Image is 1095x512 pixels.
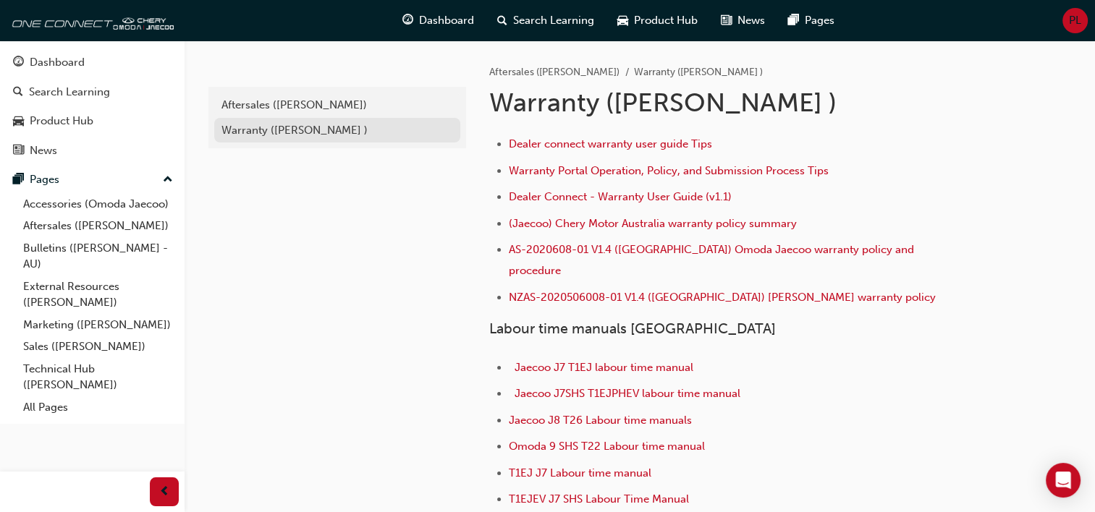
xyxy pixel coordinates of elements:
[606,6,709,35] a: car-iconProduct Hub
[1069,12,1081,29] span: PL
[509,137,712,150] a: Dealer connect warranty user guide Tips
[513,12,594,29] span: Search Learning
[30,142,57,159] div: News
[17,314,179,336] a: Marketing ([PERSON_NAME])
[777,6,846,35] a: pages-iconPages
[30,171,59,188] div: Pages
[497,12,507,30] span: search-icon
[617,12,628,30] span: car-icon
[419,12,474,29] span: Dashboard
[509,492,689,505] a: T1EJEV J7 SHS Labour Time Manual
[7,6,174,35] img: oneconnect
[17,358,179,396] a: Technical Hub ([PERSON_NAME])
[13,174,24,187] span: pages-icon
[509,164,829,177] a: Warranty Portal Operation, Policy, and Submission Process Tips
[515,387,740,400] a: Jaecoo J7SHS T1EJPHEV labour time manual
[6,108,179,135] a: Product Hub
[30,113,93,129] div: Product Hub
[214,118,460,143] a: Warranty ([PERSON_NAME] )
[221,97,453,114] div: Aftersales ([PERSON_NAME])
[163,171,173,189] span: up-icon
[6,137,179,164] a: News
[489,87,964,119] h1: Warranty ([PERSON_NAME] )
[13,86,23,99] span: search-icon
[17,336,179,358] a: Sales ([PERSON_NAME])
[402,12,413,30] span: guage-icon
[486,6,606,35] a: search-iconSearch Learning
[515,361,693,374] a: Jaecoo J7 T1EJ labour time manual
[6,46,179,166] button: DashboardSearch LearningProduct HubNews
[17,215,179,237] a: Aftersales ([PERSON_NAME])
[634,12,698,29] span: Product Hub
[13,115,24,128] span: car-icon
[6,166,179,193] button: Pages
[1062,8,1088,33] button: PL
[13,56,24,69] span: guage-icon
[6,49,179,76] a: Dashboard
[30,54,85,71] div: Dashboard
[489,320,776,337] span: Labour time manuals [GEOGRAPHIC_DATA]
[509,243,917,277] a: AS-2020608-01 V1.4 ([GEOGRAPHIC_DATA]) Omoda Jaecoo warranty policy and procedure
[1046,463,1081,498] div: Open Intercom Messenger
[509,414,692,427] a: Jaecoo J8 T26 Labour time manuals
[509,466,651,479] a: T1EJ J7 Labour time manual
[159,483,170,501] span: prev-icon
[709,6,777,35] a: news-iconNews
[509,291,936,304] a: NZAS-2020506008-01 V1.4 ([GEOGRAPHIC_DATA]) [PERSON_NAME] warranty policy
[17,237,179,276] a: Bulletins ([PERSON_NAME] - AU)
[214,93,460,118] a: Aftersales ([PERSON_NAME])
[17,193,179,216] a: Accessories (Omoda Jaecoo)
[509,217,797,230] a: (Jaecoo) Chery Motor Australia warranty policy summary
[737,12,765,29] span: News
[634,64,763,81] li: Warranty ([PERSON_NAME] )
[17,276,179,314] a: External Resources ([PERSON_NAME])
[391,6,486,35] a: guage-iconDashboard
[509,190,732,203] a: Dealer Connect - Warranty User Guide (v1.1)
[6,79,179,106] a: Search Learning
[17,396,179,419] a: All Pages
[721,12,732,30] span: news-icon
[788,12,799,30] span: pages-icon
[489,66,620,78] a: Aftersales ([PERSON_NAME])
[509,440,705,453] a: Omoda 9 SHS T22 Labour time manual
[29,84,110,101] div: Search Learning
[805,12,834,29] span: Pages
[13,145,24,158] span: news-icon
[221,122,453,139] div: Warranty ([PERSON_NAME] )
